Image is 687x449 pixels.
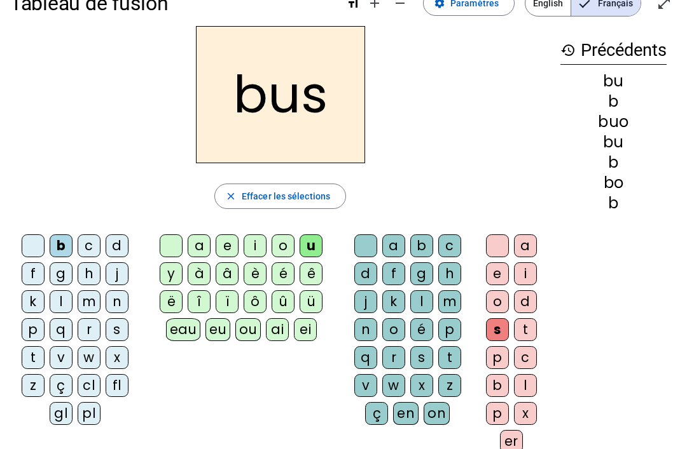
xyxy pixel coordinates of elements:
[382,374,405,397] div: w
[393,402,419,425] div: en
[486,318,509,341] div: s
[205,318,230,341] div: eu
[22,290,45,313] div: k
[188,234,211,257] div: a
[560,94,667,109] div: b
[294,318,317,341] div: ei
[50,374,73,397] div: ç
[166,318,201,341] div: eau
[438,346,461,369] div: t
[78,290,101,313] div: m
[300,290,323,313] div: ü
[560,175,667,191] div: bo
[514,262,537,285] div: i
[78,234,101,257] div: c
[214,184,346,209] button: Effacer les sélections
[244,262,267,285] div: è
[216,290,239,313] div: ï
[410,234,433,257] div: b
[22,318,45,341] div: p
[382,318,405,341] div: o
[106,374,128,397] div: fl
[438,290,461,313] div: m
[560,135,667,150] div: bu
[410,374,433,397] div: x
[235,318,261,341] div: ou
[560,43,576,58] mat-icon: history
[50,290,73,313] div: l
[216,262,239,285] div: â
[78,262,101,285] div: h
[514,234,537,257] div: a
[106,262,128,285] div: j
[354,374,377,397] div: v
[354,290,377,313] div: j
[300,234,323,257] div: u
[50,346,73,369] div: v
[272,234,295,257] div: o
[354,346,377,369] div: q
[244,234,267,257] div: i
[486,262,509,285] div: e
[486,346,509,369] div: p
[78,374,101,397] div: cl
[225,191,237,202] mat-icon: close
[242,189,330,204] span: Effacer les sélections
[78,402,101,425] div: pl
[50,318,73,341] div: q
[438,374,461,397] div: z
[382,290,405,313] div: k
[486,402,509,425] div: p
[438,318,461,341] div: p
[438,262,461,285] div: h
[22,346,45,369] div: t
[106,234,128,257] div: d
[78,318,101,341] div: r
[560,196,667,211] div: b
[354,262,377,285] div: d
[514,402,537,425] div: x
[560,155,667,170] div: b
[410,262,433,285] div: g
[22,374,45,397] div: z
[188,290,211,313] div: î
[216,234,239,257] div: e
[266,318,289,341] div: ai
[50,234,73,257] div: b
[106,290,128,313] div: n
[560,114,667,130] div: buo
[272,290,295,313] div: û
[382,234,405,257] div: a
[106,318,128,341] div: s
[160,290,183,313] div: ë
[410,318,433,341] div: é
[514,290,537,313] div: d
[382,346,405,369] div: r
[560,36,667,65] h3: Précédents
[188,262,211,285] div: à
[410,346,433,369] div: s
[244,290,267,313] div: ô
[196,26,365,163] h2: bus
[272,262,295,285] div: é
[514,374,537,397] div: l
[514,318,537,341] div: t
[50,262,73,285] div: g
[365,402,388,425] div: ç
[106,346,128,369] div: x
[514,346,537,369] div: c
[410,290,433,313] div: l
[78,346,101,369] div: w
[50,402,73,425] div: gl
[486,374,509,397] div: b
[424,402,450,425] div: on
[438,234,461,257] div: c
[22,262,45,285] div: f
[354,318,377,341] div: n
[560,74,667,89] div: bu
[486,290,509,313] div: o
[382,262,405,285] div: f
[160,262,183,285] div: y
[300,262,323,285] div: ê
